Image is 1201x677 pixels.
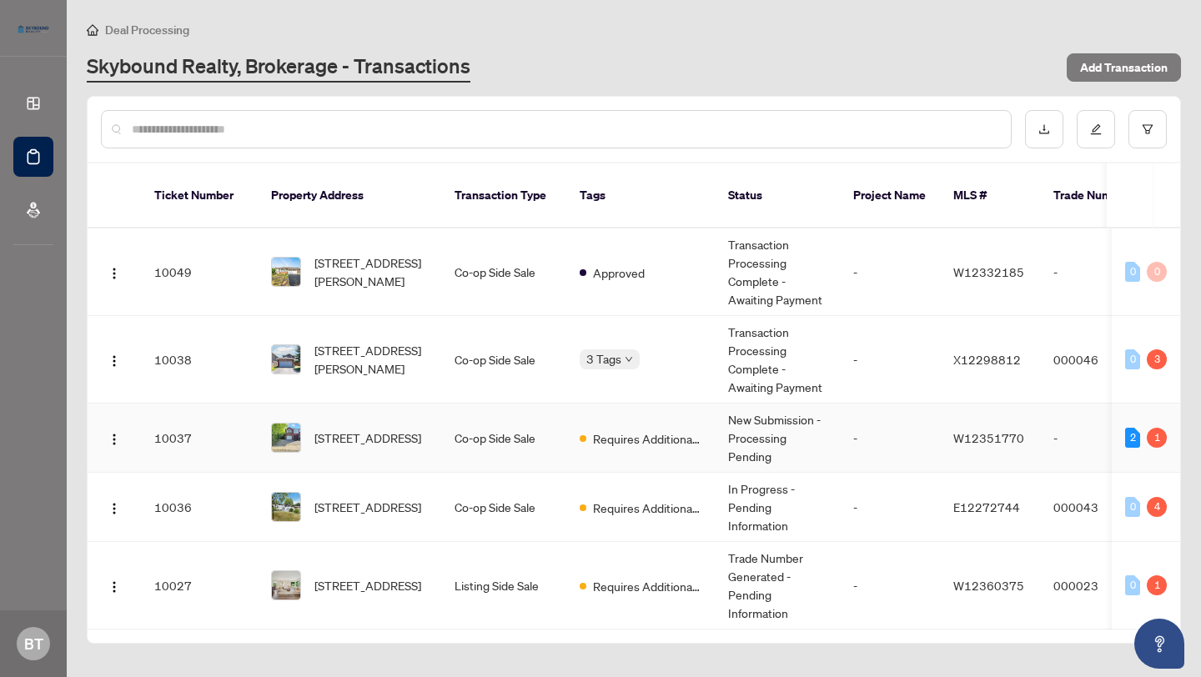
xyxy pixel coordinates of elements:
span: BT [24,632,43,655]
td: 10036 [141,473,258,542]
td: Co-op Side Sale [441,404,566,473]
td: Co-op Side Sale [441,473,566,542]
span: W12351770 [953,430,1024,445]
span: W12332185 [953,264,1024,279]
button: Logo [101,572,128,599]
span: Requires Additional Docs [593,429,701,448]
td: 000043 [1040,473,1157,542]
img: Logo [108,433,121,446]
span: Approved [593,263,645,282]
span: Deal Processing [105,23,189,38]
div: 1 [1147,575,1167,595]
th: Trade Number [1040,163,1157,228]
td: - [1040,228,1157,316]
span: [STREET_ADDRESS][PERSON_NAME] [314,341,428,378]
img: thumbnail-img [272,571,300,599]
td: 10038 [141,316,258,404]
td: 10049 [141,228,258,316]
td: In Progress - Pending Information [715,473,840,542]
span: home [87,24,98,36]
span: E12272744 [953,499,1020,514]
span: [STREET_ADDRESS] [314,498,421,516]
button: Logo [101,258,128,285]
th: MLS # [940,163,1040,228]
td: Transaction Processing Complete - Awaiting Payment [715,316,840,404]
th: Ticket Number [141,163,258,228]
td: 10027 [141,542,258,629]
div: 3 [1147,349,1167,369]
th: Tags [566,163,715,228]
td: - [840,473,940,542]
button: download [1025,110,1063,148]
button: filter [1128,110,1167,148]
img: Logo [108,502,121,515]
span: edit [1090,123,1102,135]
img: Logo [108,354,121,368]
img: thumbnail-img [272,258,300,286]
div: 4 [1147,497,1167,517]
span: Requires Additional Docs [593,499,701,517]
img: thumbnail-img [272,493,300,521]
button: Logo [101,346,128,373]
div: 0 [1125,497,1140,517]
div: 0 [1125,349,1140,369]
img: Logo [108,267,121,280]
td: Trade Number Generated - Pending Information [715,542,840,629]
td: 000023 [1040,542,1157,629]
div: 1 [1147,428,1167,448]
div: 2 [1125,428,1140,448]
span: W12360375 [953,578,1024,593]
td: - [840,228,940,316]
span: Requires Additional Docs [593,577,701,595]
td: Listing Side Sale [441,542,566,629]
span: download [1038,123,1050,135]
td: - [840,542,940,629]
div: 0 [1125,262,1140,282]
td: New Submission - Processing Pending [715,404,840,473]
td: Co-op Side Sale [441,316,566,404]
img: Logo [108,580,121,594]
span: filter [1142,123,1153,135]
span: X12298812 [953,352,1021,367]
a: Skybound Realty, Brokerage - Transactions [87,53,470,83]
div: 0 [1125,575,1140,595]
button: Open asap [1134,619,1184,669]
span: down [625,355,633,364]
td: Transaction Processing Complete - Awaiting Payment [715,228,840,316]
th: Project Name [840,163,940,228]
div: 0 [1147,262,1167,282]
td: 10037 [141,404,258,473]
td: 000046 [1040,316,1157,404]
span: [STREET_ADDRESS] [314,429,421,447]
button: Logo [101,424,128,451]
td: - [840,404,940,473]
button: Logo [101,494,128,520]
th: Transaction Type [441,163,566,228]
img: thumbnail-img [272,345,300,374]
td: - [840,316,940,404]
img: thumbnail-img [272,424,300,452]
button: Add Transaction [1067,53,1181,82]
button: edit [1077,110,1115,148]
span: [STREET_ADDRESS] [314,576,421,594]
span: [STREET_ADDRESS][PERSON_NAME] [314,253,428,290]
th: Property Address [258,163,441,228]
th: Status [715,163,840,228]
td: - [1040,404,1157,473]
span: 3 Tags [586,349,621,369]
td: Co-op Side Sale [441,228,566,316]
img: logo [13,21,53,38]
span: Add Transaction [1080,54,1168,81]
